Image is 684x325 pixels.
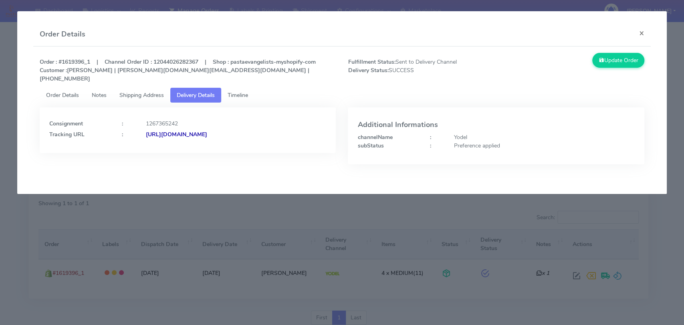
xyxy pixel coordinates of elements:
[92,91,107,99] span: Notes
[122,131,123,138] strong: :
[40,67,67,74] strong: Customer :
[348,58,395,66] strong: Fulfillment Status:
[448,141,641,150] div: Preference applied
[122,120,123,127] strong: :
[430,142,431,149] strong: :
[49,120,83,127] strong: Consignment
[357,121,634,129] h4: Additional Informations
[40,29,85,40] h4: Order Details
[40,88,644,103] ul: Tabs
[633,22,651,44] button: Close
[342,58,496,83] span: Sent to Delivery Channel SUCCESS
[46,91,79,99] span: Order Details
[140,119,333,128] div: 1267365242
[348,67,388,74] strong: Delivery Status:
[228,91,248,99] span: Timeline
[49,131,85,138] strong: Tracking URL
[177,91,215,99] span: Delivery Details
[357,142,383,149] strong: subStatus
[448,133,641,141] div: Yodel
[119,91,164,99] span: Shipping Address
[40,58,316,83] strong: Order : #1619396_1 | Channel Order ID : 12044026282367 | Shop : pastaevangelists-myshopify-com [P...
[146,131,207,138] strong: [URL][DOMAIN_NAME]
[430,133,431,141] strong: :
[357,133,392,141] strong: channelName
